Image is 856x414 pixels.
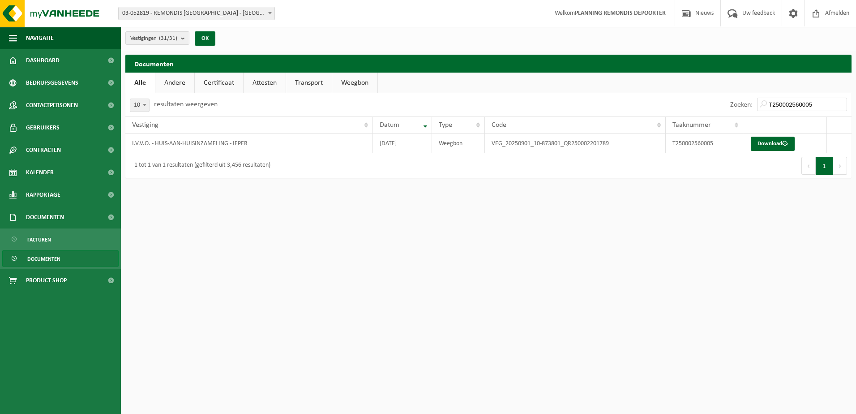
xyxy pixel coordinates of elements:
[439,121,452,129] span: Type
[26,49,60,72] span: Dashboard
[26,139,61,161] span: Contracten
[244,73,286,93] a: Attesten
[125,55,852,72] h2: Documenten
[125,73,155,93] a: Alle
[154,101,218,108] label: resultaten weergeven
[130,99,150,112] span: 10
[130,158,270,174] div: 1 tot 1 van 1 resultaten (gefilterd uit 3,456 resultaten)
[666,134,743,153] td: T250002560005
[26,94,78,116] span: Contactpersonen
[26,116,60,139] span: Gebruikers
[130,99,149,112] span: 10
[130,32,177,45] span: Vestigingen
[833,157,847,175] button: Next
[26,72,78,94] span: Bedrijfsgegevens
[2,231,119,248] a: Facturen
[373,134,432,153] td: [DATE]
[672,121,711,129] span: Taaknummer
[26,184,60,206] span: Rapportage
[751,137,795,151] a: Download
[26,27,54,49] span: Navigatie
[332,73,377,93] a: Weegbon
[2,250,119,267] a: Documenten
[125,31,189,45] button: Vestigingen(31/31)
[26,269,67,292] span: Product Shop
[125,134,373,153] td: I.V.V.O. - HUIS-AAN-HUISINZAMELING - IEPER
[730,101,753,108] label: Zoeken:
[195,73,243,93] a: Certificaat
[801,157,816,175] button: Previous
[380,121,399,129] span: Datum
[492,121,506,129] span: Code
[119,7,274,20] span: 03-052819 - REMONDIS WEST-VLAANDEREN - OOSTENDE
[26,161,54,184] span: Kalender
[286,73,332,93] a: Transport
[118,7,275,20] span: 03-052819 - REMONDIS WEST-VLAANDEREN - OOSTENDE
[816,157,833,175] button: 1
[132,121,158,129] span: Vestiging
[26,206,64,229] span: Documenten
[485,134,666,153] td: VEG_20250901_10-873801_QR250002201789
[432,134,484,153] td: Weegbon
[575,10,666,17] strong: PLANNING REMONDIS DEPOORTER
[27,250,60,267] span: Documenten
[195,31,215,46] button: OK
[159,35,177,41] count: (31/31)
[27,231,51,248] span: Facturen
[155,73,194,93] a: Andere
